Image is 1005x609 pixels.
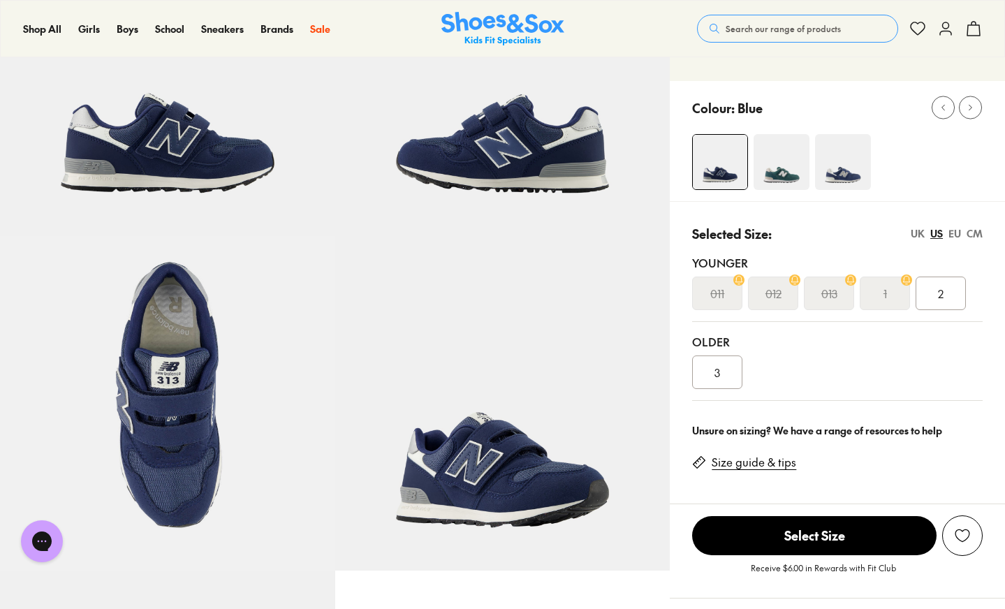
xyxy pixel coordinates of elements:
div: EU [948,226,961,241]
a: Brands [261,22,293,36]
s: 012 [765,285,782,302]
div: Unsure on sizing? We have a range of resources to help [692,423,983,438]
button: Select Size [692,515,937,556]
div: UK [911,226,925,241]
p: Receive $6.00 in Rewards with Fit Club [751,562,896,587]
s: 1 [883,285,887,302]
a: Sale [310,22,330,36]
div: Older [692,333,983,350]
img: SNS_Logo_Responsive.svg [441,12,564,46]
span: 2 [938,285,944,302]
img: 4-498972_1 [693,135,747,189]
img: 4-551107_1 [754,134,809,190]
a: Sneakers [201,22,244,36]
img: 7-498975_1 [335,236,670,571]
p: Selected Size: [692,224,772,243]
button: Search our range of products [697,15,898,43]
p: Blue [738,98,763,117]
a: Boys [117,22,138,36]
a: School [155,22,184,36]
a: Girls [78,22,100,36]
div: US [930,226,943,241]
a: Shoes & Sox [441,12,564,46]
s: 013 [821,285,837,302]
div: CM [967,226,983,241]
a: Size guide & tips [712,455,796,470]
div: Younger [692,254,983,271]
button: Add to Wishlist [942,515,983,556]
a: Shop All [23,22,61,36]
span: Select Size [692,516,937,555]
img: 4-551739_1 [815,134,871,190]
p: Colour: [692,98,735,117]
span: Search our range of products [726,22,841,35]
s: 011 [710,285,724,302]
iframe: Gorgias live chat messenger [14,515,70,567]
span: 3 [714,364,720,381]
